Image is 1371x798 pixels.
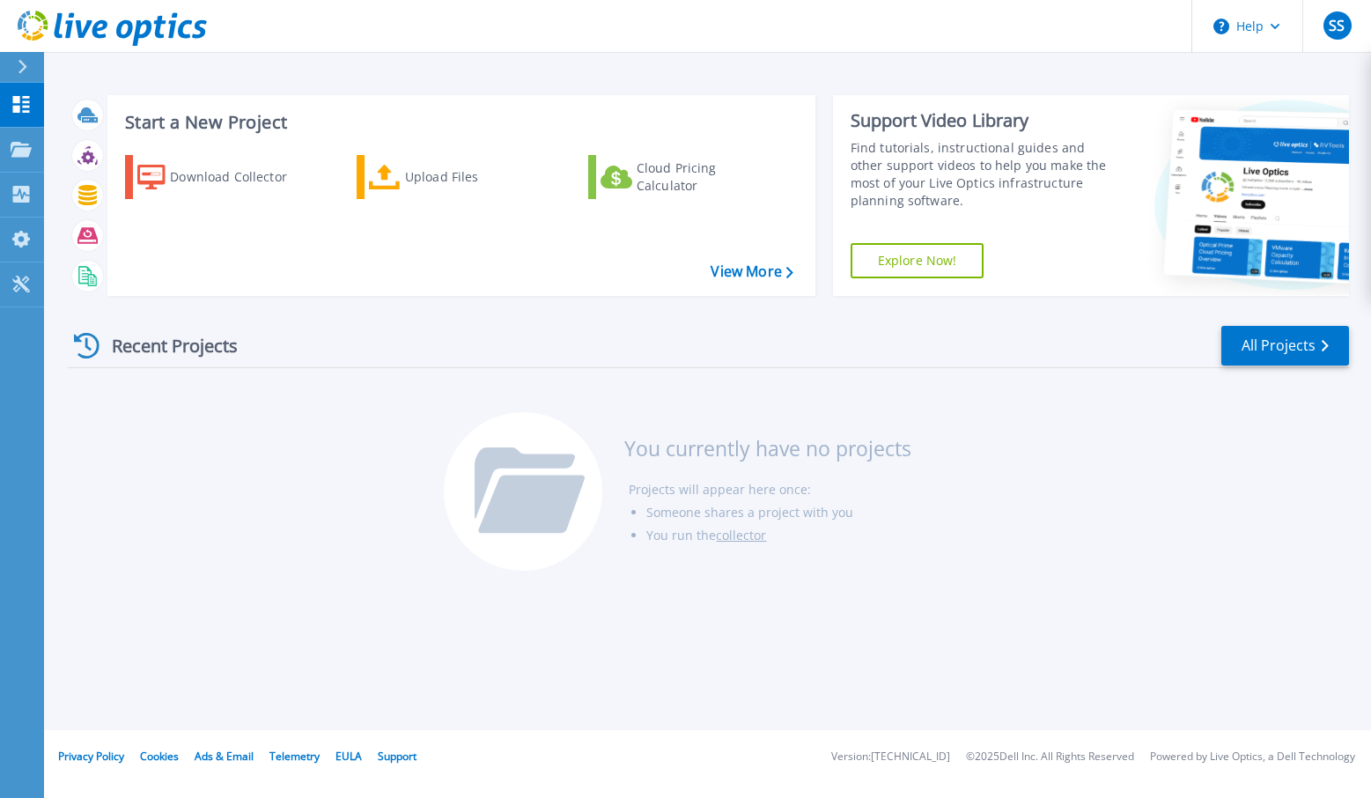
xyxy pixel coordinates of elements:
div: Support Video Library [851,109,1110,132]
div: Cloud Pricing Calculator [637,159,778,195]
a: Explore Now! [851,243,984,278]
a: All Projects [1221,326,1349,366]
h3: You currently have no projects [624,439,911,458]
a: Download Collector [125,155,321,199]
a: Telemetry [269,749,320,764]
li: Projects will appear here once: [629,478,911,501]
div: Download Collector [170,159,311,195]
div: Find tutorials, instructional guides and other support videos to help you make the most of your L... [851,139,1110,210]
li: Version: [TECHNICAL_ID] [831,751,950,763]
a: View More [711,263,792,280]
li: Powered by Live Optics, a Dell Technology [1150,751,1355,763]
a: Ads & Email [195,749,254,764]
a: collector [716,527,766,543]
li: Someone shares a project with you [646,501,911,524]
a: Support [378,749,416,764]
h3: Start a New Project [125,113,792,132]
div: Recent Projects [68,324,262,367]
a: Upload Files [357,155,553,199]
span: SS [1329,18,1345,33]
div: Upload Files [405,159,546,195]
li: You run the [646,524,911,547]
a: Cookies [140,749,179,764]
a: EULA [335,749,362,764]
a: Privacy Policy [58,749,124,764]
li: © 2025 Dell Inc. All Rights Reserved [966,751,1134,763]
a: Cloud Pricing Calculator [588,155,785,199]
